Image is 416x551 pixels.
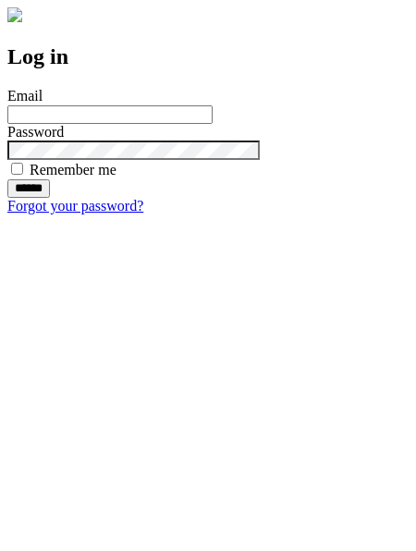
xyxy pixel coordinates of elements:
label: Remember me [30,162,116,178]
img: logo-4e3dc11c47720685a147b03b5a06dd966a58ff35d612b21f08c02c0306f2b779.png [7,7,22,22]
a: Forgot your password? [7,198,143,214]
label: Password [7,124,64,140]
h2: Log in [7,44,409,69]
label: Email [7,88,43,104]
